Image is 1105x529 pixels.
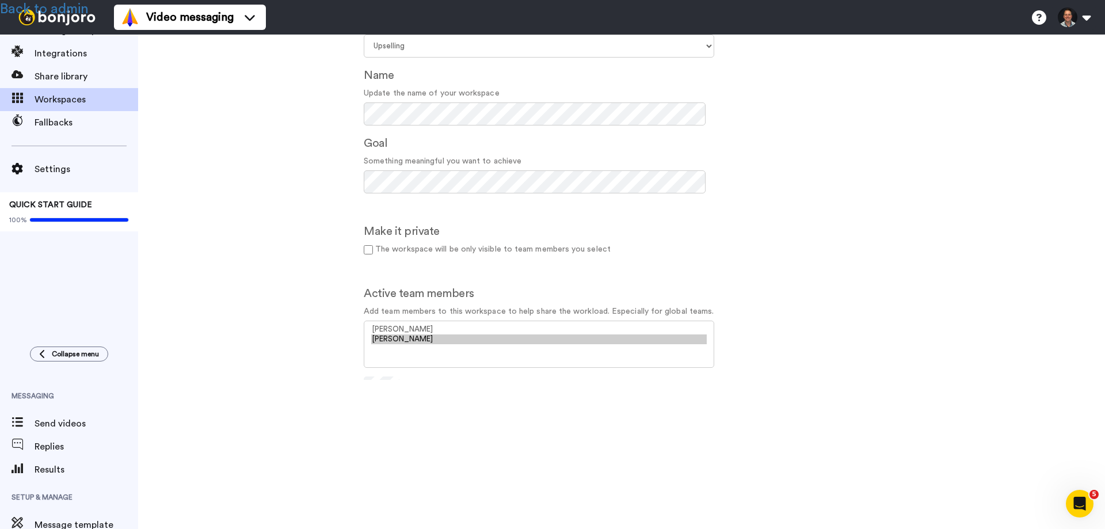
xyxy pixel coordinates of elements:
[364,137,714,150] h2: Goal
[364,376,399,397] input: Submit
[35,47,138,60] span: Integrations
[52,349,99,359] span: Collapse menu
[121,8,139,26] img: vm-color.svg
[35,70,138,83] span: Share library
[146,9,234,25] span: Video messaging
[364,225,714,238] h2: Make it private
[1089,490,1099,499] span: 5
[30,347,108,361] button: Collapse menu
[1066,490,1093,517] iframe: Intercom live chat
[35,116,138,130] span: Fallbacks
[9,201,92,209] span: QUICK START GUIDE
[35,440,138,454] span: Replies
[371,334,707,344] option: [PERSON_NAME]
[364,87,500,100] label: Update the name of your workspace
[35,463,138,477] span: Results
[364,306,714,318] label: Add team members to this workspace to help share the workload. Especially for global teams.
[371,325,707,334] option: [PERSON_NAME]
[364,245,373,254] input: The workspace will be only visible to team members you select
[35,93,138,106] span: Workspaces
[35,162,138,176] span: Settings
[364,287,714,300] h2: Active team members
[364,243,611,256] label: The workspace will be only visible to team members you select
[364,155,521,168] label: Something meaningful you want to achieve
[9,215,27,224] span: 100%
[35,417,138,431] span: Send videos
[364,69,714,82] h2: Name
